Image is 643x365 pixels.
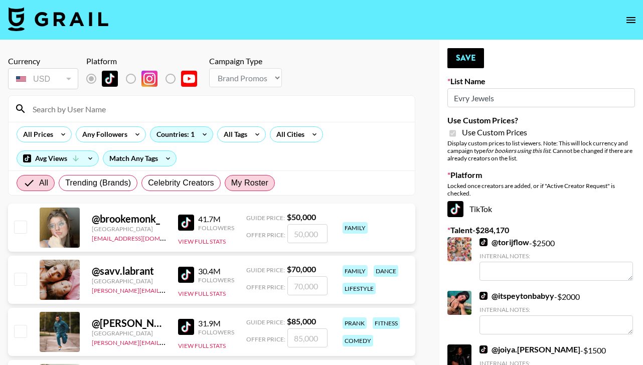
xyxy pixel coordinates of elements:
[343,283,376,294] div: lifestyle
[8,56,78,66] div: Currency
[178,238,226,245] button: View Full Stats
[231,177,268,189] span: My Roster
[76,127,129,142] div: Any Followers
[92,233,193,242] a: [EMAIL_ADDRESS][DOMAIN_NAME]
[246,335,285,343] span: Offer Price:
[287,316,316,326] strong: $ 85,000
[92,225,166,233] div: [GEOGRAPHIC_DATA]
[447,201,463,217] img: TikTok
[8,66,78,91] div: Currency is locked to USD
[39,177,48,189] span: All
[209,56,282,66] div: Campaign Type
[447,182,635,197] div: Locked once creators are added, or if "Active Creator Request" is checked.
[621,10,641,30] button: open drawer
[86,68,205,89] div: List locked to TikTok.
[198,224,234,232] div: Followers
[8,7,108,31] img: Grail Talent
[102,71,118,87] img: TikTok
[447,201,635,217] div: TikTok
[218,127,249,142] div: All Tags
[17,151,98,166] div: Avg Views
[92,329,166,337] div: [GEOGRAPHIC_DATA]
[65,177,131,189] span: Trending (Brands)
[17,127,55,142] div: All Prices
[92,265,166,277] div: @ savv.labrant
[246,214,285,222] span: Guide Price:
[462,127,527,137] span: Use Custom Prices
[343,335,373,346] div: comedy
[447,76,635,86] label: List Name
[92,317,166,329] div: @ [PERSON_NAME].[PERSON_NAME]
[178,319,194,335] img: TikTok
[374,265,398,277] div: dance
[479,292,488,300] img: TikTok
[178,215,194,231] img: TikTok
[447,115,635,125] label: Use Custom Prices?
[10,70,76,88] div: USD
[246,283,285,291] span: Offer Price:
[479,237,529,247] a: @torijflow
[479,238,488,246] img: TikTok
[287,264,316,274] strong: $ 70,000
[92,277,166,285] div: [GEOGRAPHIC_DATA]
[92,337,240,346] a: [PERSON_NAME][EMAIL_ADDRESS][DOMAIN_NAME]
[447,139,635,162] div: Display custom prices to list viewers. Note: This will lock currency and campaign type . Cannot b...
[479,252,633,260] div: Internal Notes:
[270,127,306,142] div: All Cities
[343,222,368,234] div: family
[86,56,205,66] div: Platform
[479,345,488,353] img: TikTok
[141,71,157,87] img: Instagram
[287,224,328,243] input: 50,000
[92,213,166,225] div: @ brookemonk_
[447,170,635,180] label: Platform
[447,225,635,235] label: Talent - $ 284,170
[178,290,226,297] button: View Full Stats
[198,318,234,328] div: 31.9M
[246,231,285,239] span: Offer Price:
[343,317,367,329] div: prank
[373,317,400,329] div: fitness
[343,265,368,277] div: family
[479,344,580,354] a: @joiya.[PERSON_NAME]
[479,237,633,281] div: - $ 2500
[246,266,285,274] span: Guide Price:
[178,267,194,283] img: TikTok
[198,328,234,336] div: Followers
[287,276,328,295] input: 70,000
[479,291,554,301] a: @itspeytonbabyy
[150,127,213,142] div: Countries: 1
[198,266,234,276] div: 30.4M
[181,71,197,87] img: YouTube
[198,276,234,284] div: Followers
[92,285,240,294] a: [PERSON_NAME][EMAIL_ADDRESS][DOMAIN_NAME]
[178,342,226,349] button: View Full Stats
[447,48,484,68] button: Save
[479,306,633,313] div: Internal Notes:
[103,151,176,166] div: Match Any Tags
[287,328,328,347] input: 85,000
[148,177,214,189] span: Celebrity Creators
[27,101,409,117] input: Search by User Name
[246,318,285,326] span: Guide Price:
[198,214,234,224] div: 41.7M
[486,147,550,154] em: for bookers using this list
[287,212,316,222] strong: $ 50,000
[479,291,633,334] div: - $ 2000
